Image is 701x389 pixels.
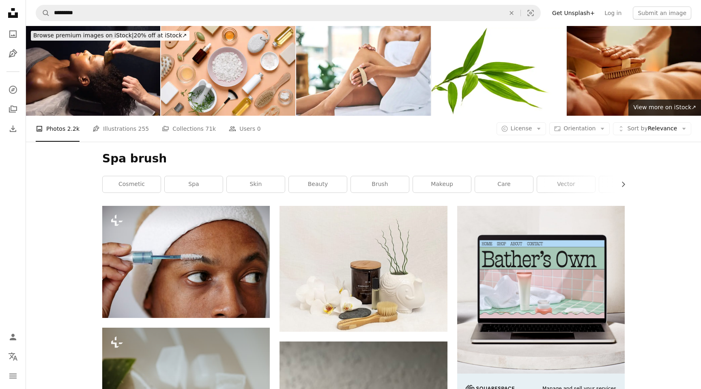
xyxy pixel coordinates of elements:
a: Photos [5,26,21,42]
button: License [497,122,546,135]
a: white ceramic mugs on brown wooden chopping board beside white ceramic pitcher [280,265,447,272]
a: Log in [600,6,626,19]
span: 71k [205,124,216,133]
a: View more on iStock↗ [628,99,701,116]
a: brush [351,176,409,192]
button: Clear [503,5,520,21]
img: Green bamboo isolated on white background [432,26,566,116]
span: Browse premium images on iStock | [33,32,133,39]
a: Log in / Sign up [5,329,21,345]
a: Download History [5,121,21,137]
a: makeup [413,176,471,192]
button: Language [5,348,21,365]
span: Sort by [627,125,647,132]
span: Orientation [563,125,596,132]
img: white ceramic mugs on brown wooden chopping board beside white ceramic pitcher [280,206,447,332]
span: License [511,125,532,132]
form: Find visuals sitewide [36,5,541,21]
a: Illustrations 255 [92,116,149,142]
img: Spa products for home skin care [161,26,295,116]
h1: Spa brush [102,151,625,166]
img: a close up of a person with a towel on their head [102,206,270,318]
a: skin [227,176,285,192]
a: Collections 71k [162,116,216,142]
a: cartoon [599,176,657,192]
span: View more on iStock ↗ [633,104,696,110]
button: Menu [5,368,21,384]
a: Browse premium images on iStock|20% off at iStock↗ [26,26,194,45]
a: Users 0 [229,116,261,142]
button: Submit an image [633,6,691,19]
button: scroll list to the right [616,176,625,192]
button: Visual search [521,5,540,21]
a: beauty [289,176,347,192]
button: Search Unsplash [36,5,50,21]
span: Relevance [627,125,677,133]
span: 20% off at iStock ↗ [33,32,187,39]
a: cosmetic [103,176,161,192]
a: vector [537,176,595,192]
a: Illustrations [5,45,21,62]
a: Explore [5,82,21,98]
button: Sort byRelevance [613,122,691,135]
a: a close up of a person with a towel on their head [102,258,270,265]
img: Close-up of woman having dry brush massage at spa [567,26,701,116]
span: 0 [257,124,261,133]
button: Orientation [549,122,610,135]
img: her secret to silky smooth legs [296,26,430,116]
a: spa [165,176,223,192]
img: file-1707883121023-8e3502977149image [457,206,625,374]
a: Collections [5,101,21,117]
span: 255 [138,124,149,133]
img: Side view of African Americam woman getting hair tretmant in spa salong. [26,26,160,116]
a: Get Unsplash+ [547,6,600,19]
a: care [475,176,533,192]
